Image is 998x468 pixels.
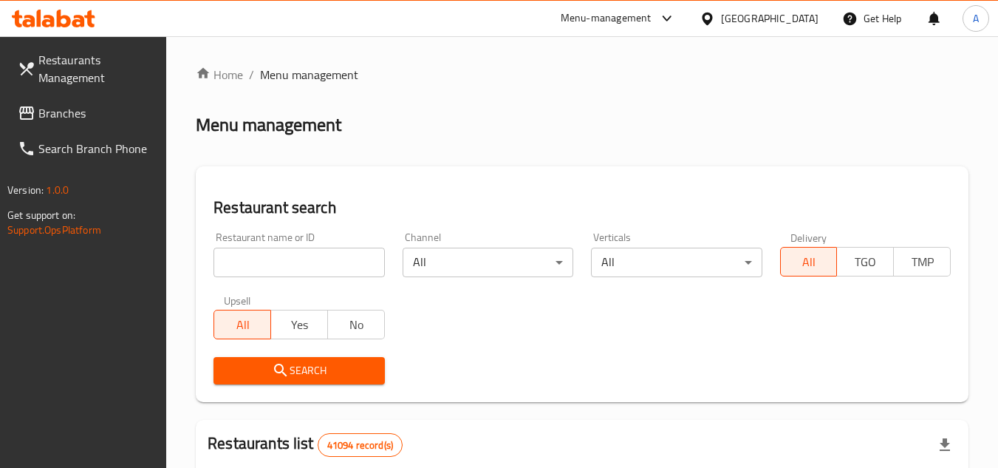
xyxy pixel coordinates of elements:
[270,310,328,339] button: Yes
[780,247,838,277] button: All
[318,438,402,452] span: 41094 record(s)
[196,66,968,84] nav: breadcrumb
[843,251,888,273] span: TGO
[787,251,832,273] span: All
[38,140,155,157] span: Search Branch Phone
[6,131,167,166] a: Search Branch Phone
[196,113,341,137] h2: Menu management
[38,104,155,122] span: Branches
[38,51,155,87] span: Restaurants Management
[249,66,254,84] li: /
[893,247,951,277] button: TMP
[318,433,403,457] div: Total records count
[6,42,167,95] a: Restaurants Management
[7,206,75,225] span: Get support on:
[260,66,358,84] span: Menu management
[6,95,167,131] a: Branches
[973,10,979,27] span: A
[591,248,762,277] div: All
[836,247,894,277] button: TGO
[196,66,243,84] a: Home
[220,314,265,336] span: All
[927,427,963,463] div: Export file
[900,251,945,273] span: TMP
[225,362,372,380] span: Search
[213,197,951,219] h2: Restaurant search
[213,357,384,384] button: Search
[327,310,385,339] button: No
[213,248,384,277] input: Search for restaurant name or ID..
[7,220,101,240] a: Support.OpsPlatform
[46,180,69,200] span: 1.0.0
[721,10,818,27] div: [GEOGRAPHIC_DATA]
[224,295,251,305] label: Upsell
[208,433,403,457] h2: Restaurants list
[790,232,827,243] label: Delivery
[277,314,322,336] span: Yes
[7,180,44,200] span: Version:
[213,310,271,339] button: All
[334,314,379,336] span: No
[403,248,573,277] div: All
[561,10,652,27] div: Menu-management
